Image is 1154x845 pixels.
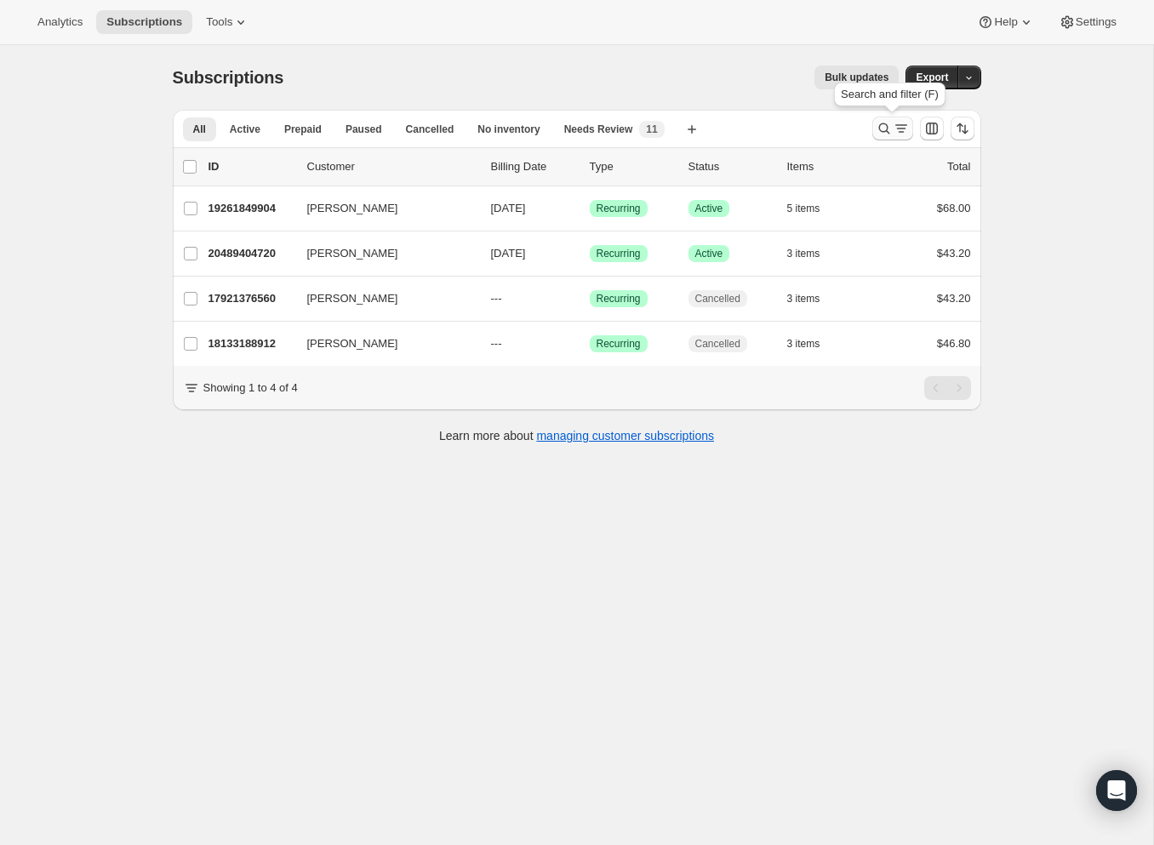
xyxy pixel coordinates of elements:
div: Open Intercom Messenger [1096,770,1137,811]
span: Recurring [597,337,641,351]
p: Customer [307,158,477,175]
span: Settings [1076,15,1117,29]
span: Export [916,71,948,84]
p: Learn more about [439,427,714,444]
span: Subscriptions [173,68,284,87]
span: $43.20 [937,247,971,260]
div: Items [787,158,872,175]
div: IDCustomerBilling DateTypeStatusItemsTotal [209,158,971,175]
span: $68.00 [937,202,971,214]
p: Total [947,158,970,175]
span: 5 items [787,202,820,215]
span: Recurring [597,202,641,215]
button: [PERSON_NAME] [297,195,467,222]
span: [PERSON_NAME] [307,200,398,217]
span: 3 items [787,247,820,260]
button: Export [905,66,958,89]
p: 17921376560 [209,290,294,307]
div: 19261849904[PERSON_NAME][DATE]SuccessRecurringSuccessActive5 items$68.00 [209,197,971,220]
button: Analytics [27,10,93,34]
span: [PERSON_NAME] [307,335,398,352]
span: --- [491,292,502,305]
button: Tools [196,10,260,34]
button: [PERSON_NAME] [297,330,467,357]
p: 18133188912 [209,335,294,352]
span: 3 items [787,292,820,305]
div: Type [590,158,675,175]
nav: Pagination [924,376,971,400]
span: [PERSON_NAME] [307,245,398,262]
button: 3 items [787,332,839,356]
div: 18133188912[PERSON_NAME]---SuccessRecurringCancelled3 items$46.80 [209,332,971,356]
span: Bulk updates [825,71,888,84]
span: [DATE] [491,247,526,260]
span: No inventory [477,123,540,136]
span: Recurring [597,247,641,260]
span: Recurring [597,292,641,305]
span: Active [230,123,260,136]
p: ID [209,158,294,175]
button: Subscriptions [96,10,192,34]
p: 20489404720 [209,245,294,262]
button: [PERSON_NAME] [297,240,467,267]
button: 3 items [787,242,839,265]
span: [PERSON_NAME] [307,290,398,307]
span: --- [491,337,502,350]
span: Paused [346,123,382,136]
span: $43.20 [937,292,971,305]
span: Active [695,247,723,260]
span: Cancelled [695,337,740,351]
span: 11 [646,123,657,136]
span: Tools [206,15,232,29]
a: managing customer subscriptions [536,429,714,442]
p: Billing Date [491,158,576,175]
p: Showing 1 to 4 of 4 [203,380,298,397]
button: Search and filter results [872,117,913,140]
button: Settings [1048,10,1127,34]
div: 20489404720[PERSON_NAME][DATE]SuccessRecurringSuccessActive3 items$43.20 [209,242,971,265]
span: [DATE] [491,202,526,214]
span: Cancelled [406,123,454,136]
button: Bulk updates [814,66,899,89]
span: Cancelled [695,292,740,305]
div: 17921376560[PERSON_NAME]---SuccessRecurringCancelled3 items$43.20 [209,287,971,311]
span: Active [695,202,723,215]
span: Prepaid [284,123,322,136]
button: Sort the results [951,117,974,140]
button: Customize table column order and visibility [920,117,944,140]
button: Create new view [678,117,706,141]
span: Analytics [37,15,83,29]
span: Subscriptions [106,15,182,29]
button: 3 items [787,287,839,311]
button: 5 items [787,197,839,220]
span: Needs Review [564,123,633,136]
span: $46.80 [937,337,971,350]
p: Status [688,158,774,175]
button: Help [967,10,1044,34]
span: 3 items [787,337,820,351]
p: 19261849904 [209,200,294,217]
button: [PERSON_NAME] [297,285,467,312]
span: All [193,123,206,136]
span: Help [994,15,1017,29]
